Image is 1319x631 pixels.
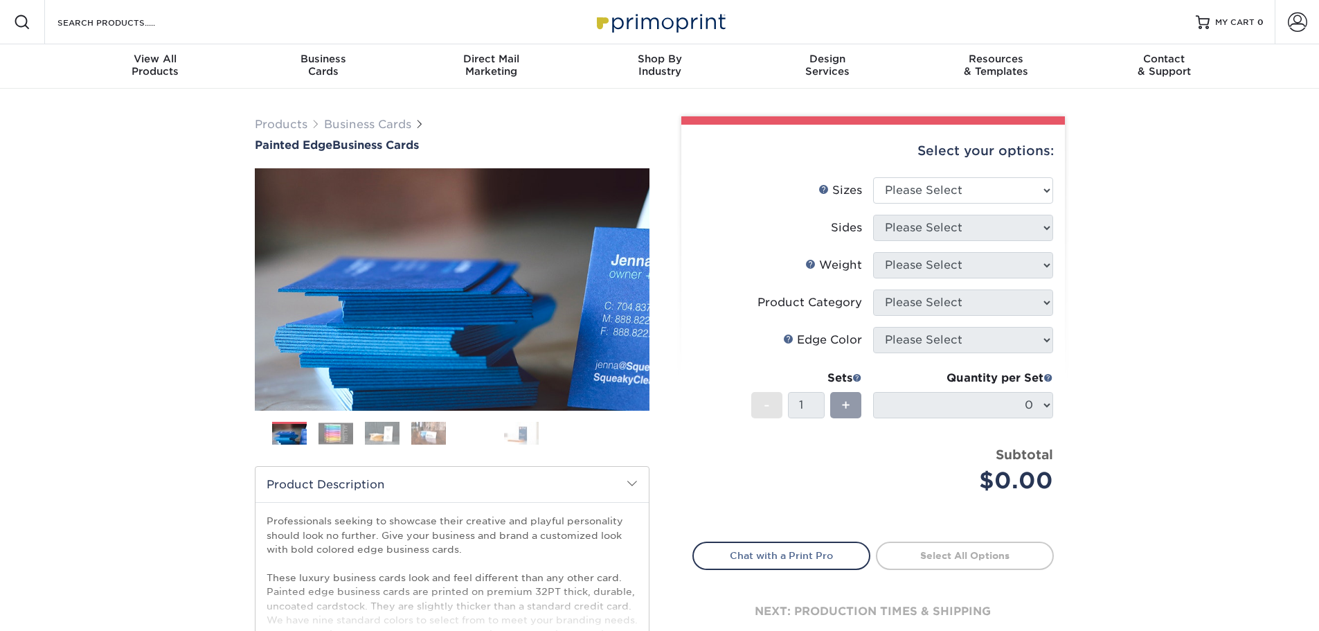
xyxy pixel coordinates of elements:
span: - [764,395,770,416]
img: Business Cards 07 [550,416,585,451]
a: Products [255,118,307,131]
div: Product Category [757,294,862,311]
a: Chat with a Print Pro [692,542,870,569]
div: Cards [239,53,407,78]
img: Painted Edge 01 [255,92,649,487]
span: Direct Mail [407,53,575,65]
a: Business Cards [324,118,411,131]
div: Edge Color [783,332,862,348]
div: Industry [575,53,744,78]
a: Painted EdgeBusiness Cards [255,139,649,152]
img: Business Cards 04 [411,421,446,445]
div: Weight [805,257,862,274]
div: Products [71,53,240,78]
div: Sides [831,220,862,236]
a: Resources& Templates [912,44,1080,89]
div: Quantity per Set [873,370,1053,386]
div: Select your options: [692,125,1054,177]
span: + [841,395,850,416]
a: Direct MailMarketing [407,44,575,89]
span: 0 [1257,17,1264,27]
div: Services [744,53,912,78]
span: MY CART [1215,17,1255,28]
h2: Product Description [255,467,649,502]
a: Contact& Support [1080,44,1248,89]
img: Primoprint [591,7,729,37]
span: Contact [1080,53,1248,65]
h1: Business Cards [255,139,649,152]
span: Design [744,53,912,65]
img: Business Cards 03 [365,421,400,445]
a: Shop ByIndustry [575,44,744,89]
a: Select All Options [876,542,1054,569]
strong: Subtotal [996,447,1053,462]
div: $0.00 [883,464,1053,497]
span: View All [71,53,240,65]
img: Business Cards 06 [504,421,539,445]
span: Business [239,53,407,65]
a: DesignServices [744,44,912,89]
input: SEARCH PRODUCTS..... [56,14,191,30]
a: BusinessCards [239,44,407,89]
div: & Templates [912,53,1080,78]
div: Sizes [818,182,862,199]
img: Business Cards 01 [272,417,307,452]
span: Painted Edge [255,139,332,152]
div: Sets [751,370,862,386]
img: Business Cards 02 [318,423,353,444]
span: Shop By [575,53,744,65]
span: Resources [912,53,1080,65]
div: & Support [1080,53,1248,78]
div: Marketing [407,53,575,78]
img: Business Cards 05 [458,416,492,451]
img: Business Cards 08 [597,416,631,451]
a: View AllProducts [71,44,240,89]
